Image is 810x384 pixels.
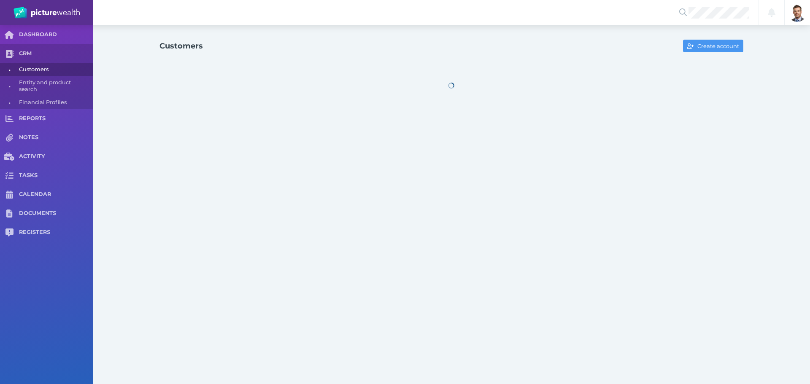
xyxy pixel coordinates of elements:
span: REPORTS [19,115,93,122]
span: DOCUMENTS [19,210,93,217]
span: CALENDAR [19,191,93,198]
span: Entity and product search [19,76,90,96]
span: REGISTERS [19,229,93,236]
img: PW [13,7,80,19]
span: NOTES [19,134,93,141]
span: Financial Profiles [19,96,90,109]
button: Create account [683,40,743,52]
span: Create account [696,43,743,49]
span: DASHBOARD [19,31,93,38]
h1: Customers [159,41,203,51]
span: Customers [19,63,90,76]
img: Brad Bond [788,3,807,22]
span: ACTIVITY [19,153,93,160]
span: CRM [19,50,93,57]
span: TASKS [19,172,93,179]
